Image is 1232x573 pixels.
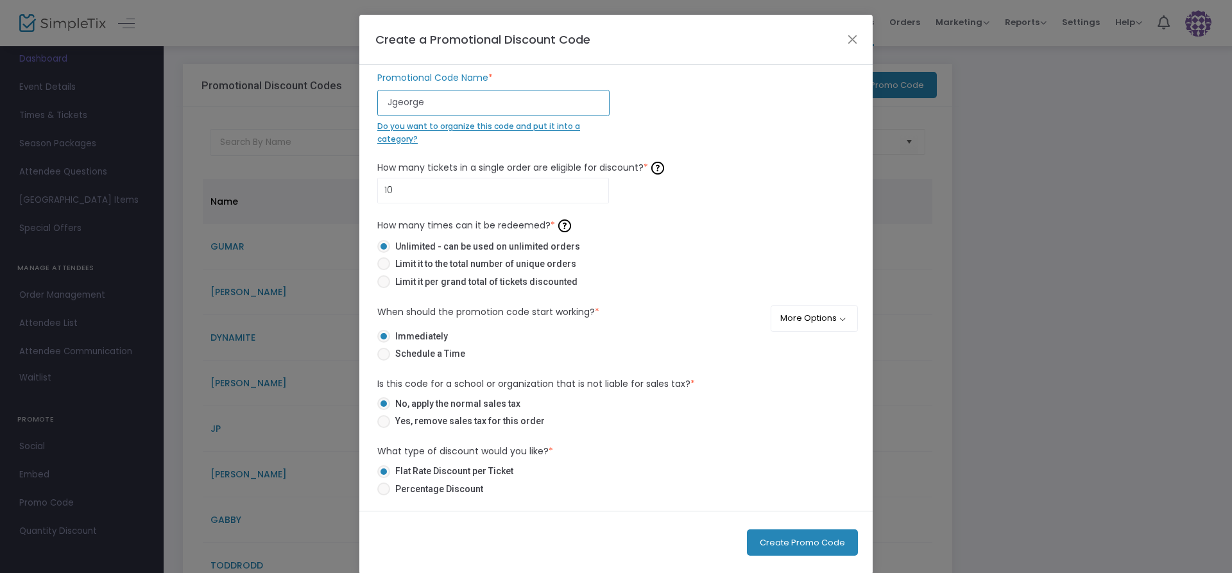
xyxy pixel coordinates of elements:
[771,305,859,332] button: More Options
[844,31,861,47] button: Close
[390,465,513,478] span: Flat Rate Discount per Ticket
[377,71,610,85] label: Promotional Code Name
[390,483,483,496] span: Percentage Discount
[377,121,580,144] span: Do you want to organize this code and put it into a category?
[390,240,580,253] span: Unlimited - can be used on unlimited orders
[390,330,448,343] span: Immediately
[377,219,574,232] span: How many times can it be redeemed?
[377,445,553,458] label: What type of discount would you like?
[558,219,571,232] img: question-mark
[377,305,599,319] label: When should the promotion code start working?
[377,377,695,390] span: Is this code for a school or organization that is not liable for sales tax?
[390,397,520,411] span: No, apply the normal sales tax
[651,162,664,175] img: question-mark
[377,90,610,116] input: Enter Promo Code
[390,415,545,428] span: Yes, remove sales tax for this order
[390,257,576,271] span: Limit it to the total number of unique orders
[747,529,858,556] button: Create Promo Code
[375,31,590,48] h4: Create a Promotional Discount Code
[377,158,855,178] label: How many tickets in a single order are eligible for discount?
[390,275,577,289] span: Limit it per grand total of tickets discounted
[390,347,465,361] span: Schedule a Time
